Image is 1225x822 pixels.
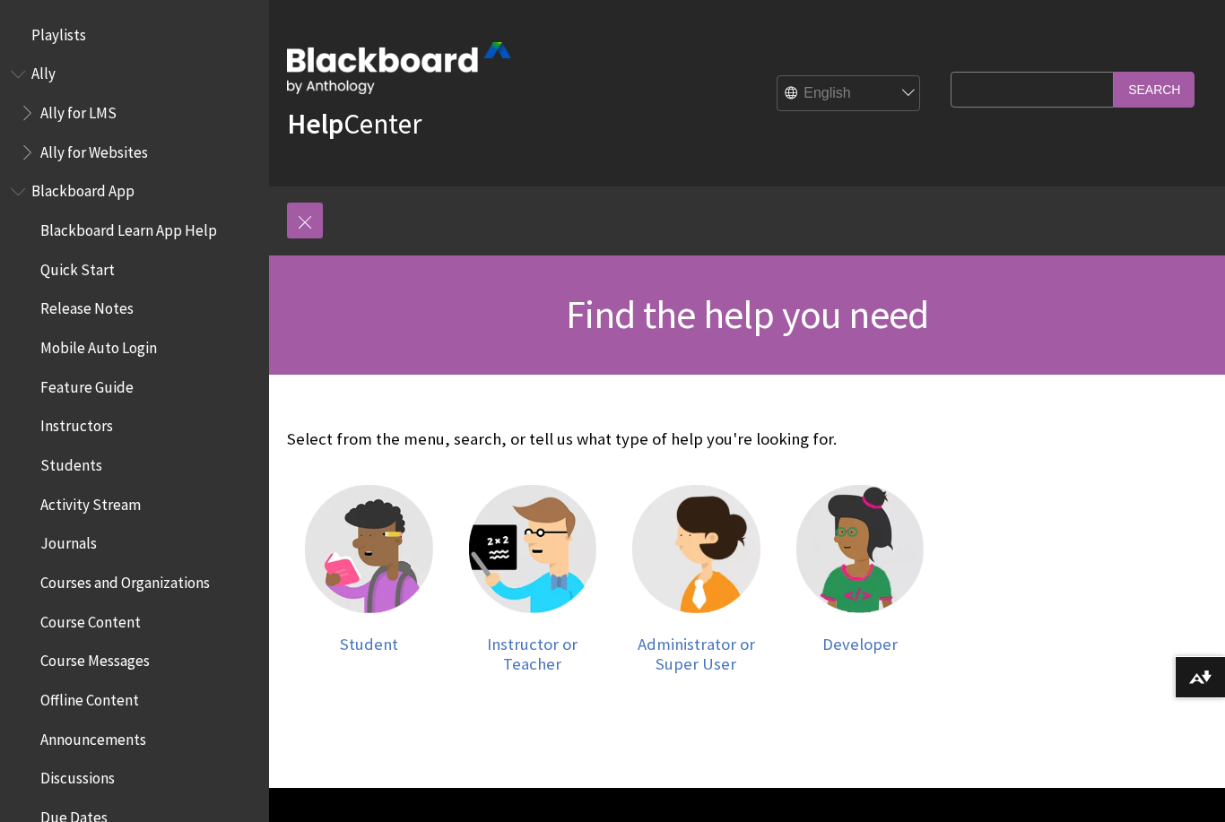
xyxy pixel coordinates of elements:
span: Course Content [40,607,141,631]
a: Administrator Administrator or Super User [632,485,760,673]
span: Ally [31,59,56,83]
img: Student [305,485,433,613]
p: Select from the menu, search, or tell us what type of help you're looking for. [287,428,942,451]
span: Course Messages [40,646,150,671]
span: Developer [822,634,898,654]
span: Activity Stream [40,489,141,514]
img: Blackboard by Anthology [287,42,511,94]
span: Blackboard App [31,177,135,201]
span: Instructors [40,411,113,436]
span: Quick Start [40,255,115,279]
img: Administrator [632,485,760,613]
span: Courses and Organizations [40,567,210,592]
a: Developer [796,485,925,673]
span: Students [40,450,102,474]
span: Find the help you need [566,290,928,339]
span: Playlists [31,20,86,44]
nav: Book outline for Anthology Ally Help [11,59,258,168]
span: Instructor or Teacher [487,634,578,674]
span: Discussions [40,763,115,787]
span: Offline Content [40,685,139,709]
a: Student Student [305,485,433,673]
span: Journals [40,529,97,553]
img: Instructor [469,485,597,613]
span: Announcements [40,724,146,748]
nav: Book outline for Playlists [11,20,258,50]
span: Blackboard Learn App Help [40,215,217,239]
span: Release Notes [40,294,134,318]
input: Search [1114,72,1195,107]
span: Ally for Websites [40,137,148,161]
a: Instructor Instructor or Teacher [469,485,597,673]
strong: Help [287,106,343,142]
a: HelpCenter [287,106,421,142]
span: Feature Guide [40,372,134,396]
span: Administrator or Super User [638,634,755,674]
span: Mobile Auto Login [40,333,157,357]
span: Student [340,634,398,654]
select: Site Language Selector [778,76,921,112]
span: Ally for LMS [40,98,117,122]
